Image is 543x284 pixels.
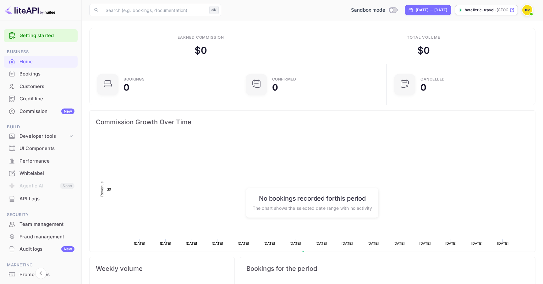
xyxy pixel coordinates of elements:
input: Search (e.g. bookings, documentation) [102,4,207,16]
div: [DATE] — [DATE] [416,7,447,13]
text: [DATE] [342,242,353,245]
a: Audit logsNew [4,243,78,255]
div: Promo codes [19,271,74,278]
span: Security [4,211,78,218]
a: Fraud management [4,231,78,242]
div: Audit logsNew [4,243,78,255]
a: Whitelabel [4,167,78,179]
text: [DATE] [315,242,327,245]
h6: No bookings recorded for this period [253,194,372,202]
a: Customers [4,81,78,92]
div: Home [19,58,74,65]
text: [DATE] [134,242,145,245]
div: Earned commission [178,35,224,40]
div: New [61,246,74,252]
a: Getting started [19,32,74,39]
div: $ 0 [417,43,430,58]
div: API Logs [4,193,78,205]
span: Weekly volume [96,264,228,274]
p: The chart shows the selected date range with no activity [253,204,372,211]
div: Switch to Production mode [348,7,400,14]
div: UI Components [4,142,78,155]
div: Fraud management [19,233,74,241]
div: Credit line [19,95,74,103]
text: [DATE] [238,242,249,245]
text: [DATE] [290,242,301,245]
a: Performance [4,155,78,167]
span: Commission Growth Over Time [96,117,529,127]
a: Promo codes [4,269,78,280]
text: [DATE] [368,242,379,245]
div: Audit logs [19,246,74,253]
span: Bookings for the period [246,264,529,274]
div: CANCELLED [420,77,445,81]
a: Home [4,56,78,67]
a: Bookings [4,68,78,80]
div: Performance [4,155,78,167]
a: CommissionNew [4,105,78,117]
div: Total volume [407,35,441,40]
div: $ 0 [195,43,207,58]
text: [DATE] [212,242,223,245]
p: hotellerie-travel-[GEOGRAPHIC_DATA]... [465,7,508,13]
div: API Logs [19,195,74,203]
button: Collapse navigation [35,268,47,279]
div: Getting started [4,29,78,42]
span: Sandbox mode [351,7,385,14]
div: Fraud management [4,231,78,243]
div: Customers [4,81,78,93]
div: Confirmed [272,77,296,81]
img: LiteAPI logo [5,5,55,15]
div: Whitelabel [19,170,74,177]
text: [DATE] [445,242,457,245]
text: $0 [107,187,111,191]
div: 0 [420,83,426,92]
div: Developer tools [19,133,68,140]
div: ⌘K [209,6,219,14]
a: API Logs [4,193,78,204]
div: Bookings [4,68,78,80]
text: [DATE] [497,242,509,245]
div: 0 [272,83,278,92]
text: [DATE] [420,242,431,245]
span: Marketing [4,262,78,269]
img: Oscar Padila [522,5,532,15]
text: Revenue [100,181,104,197]
a: Credit line [4,93,78,104]
div: Customers [19,83,74,90]
a: Team management [4,218,78,230]
div: 0 [123,83,129,92]
text: [DATE] [186,242,197,245]
text: [DATE] [471,242,483,245]
div: New [61,109,74,114]
text: [DATE] [393,242,405,245]
div: Bookings [19,70,74,78]
div: Performance [19,158,74,165]
a: UI Components [4,142,78,154]
div: Team management [19,221,74,228]
text: [DATE] [264,242,275,245]
span: Build [4,124,78,131]
div: UI Components [19,145,74,152]
text: Revenue [307,251,323,256]
text: [DATE] [160,242,171,245]
div: Credit line [4,93,78,105]
div: Developer tools [4,131,78,142]
div: Home [4,56,78,68]
div: Commission [19,108,74,115]
div: Bookings [123,77,145,81]
span: Business [4,48,78,55]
